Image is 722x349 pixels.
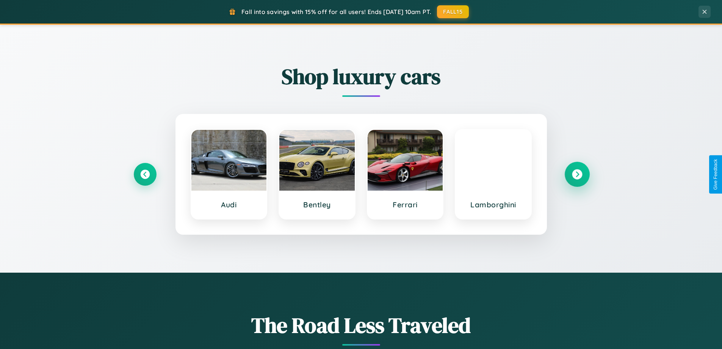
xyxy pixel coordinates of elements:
[134,62,589,91] h2: Shop luxury cars
[199,200,259,209] h3: Audi
[375,200,435,209] h3: Ferrari
[437,5,469,18] button: FALL15
[241,8,431,16] span: Fall into savings with 15% off for all users! Ends [DATE] 10am PT.
[463,200,523,209] h3: Lamborghini
[713,159,718,190] div: Give Feedback
[287,200,347,209] h3: Bentley
[134,311,589,340] h1: The Road Less Traveled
